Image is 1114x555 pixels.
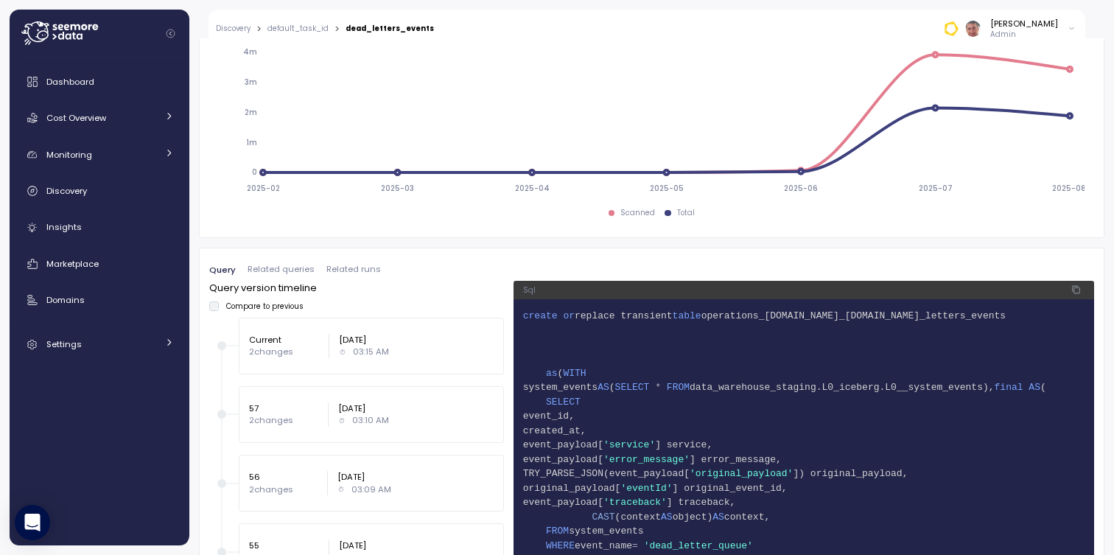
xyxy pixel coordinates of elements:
[381,184,414,193] tspan: 2025-03
[326,265,381,273] span: Related runs
[514,184,549,193] tspan: 2025-04
[793,468,908,479] span: ]) original_payload,
[46,76,94,88] span: Dashboard
[615,512,661,523] span: (context
[46,185,87,197] span: Discovery
[523,497,603,508] span: event_payload[
[46,258,99,270] span: Marketplace
[15,249,183,279] a: Marketplace
[563,310,575,321] span: or
[15,505,50,540] div: Open Intercom Messenger
[523,468,690,479] span: TRY_PARSE_JSON(event_payload[
[523,483,621,494] span: original_payload[
[339,540,389,551] p: [DATE]
[248,265,315,273] span: Related queries
[575,310,673,321] span: replace transient
[943,21,959,36] img: 674ed23b375e5a52cb36cc49.PNG
[644,540,753,551] span: 'dead_letter_queue'
[603,454,690,465] span: 'error_message'
[655,439,712,450] span: ] service,
[246,184,279,193] tspan: 2025-02
[575,540,632,551] span: event_name
[690,454,782,465] span: ] error_message,
[712,512,724,523] span: AS
[569,526,643,537] span: system_events
[15,67,183,97] a: Dashboard
[523,409,1085,424] span: event_id,
[667,382,690,393] span: FROM
[1040,382,1046,393] span: (
[965,21,981,36] img: ALV-UjUTdeG3whCqbLVUQ03dZAYNUqN-zWI6aZ8UpyePt0ReC-fLoI8O2uBAjfzRCVMjTyLxNAwxi7EfCPdhgf-PH2SCTrqFu...
[673,310,701,321] span: table
[546,540,575,551] span: WHERE
[598,382,609,393] span: AS
[46,149,92,161] span: Monitoring
[353,346,389,357] p: 03:15 AM
[252,167,257,177] tspan: 0
[603,497,667,508] span: 'traceback'
[546,397,581,408] span: SELECT
[46,112,106,124] span: Cost Overview
[724,512,770,523] span: context,
[558,368,564,379] span: (
[249,402,318,414] p: 57
[267,25,329,32] a: default_task_id
[592,512,614,523] span: CAST
[690,382,994,393] span: data_warehouse_staging.L0_iceberg.L0__system_events),
[673,483,788,494] span: ] original_event_id,
[546,526,569,537] span: FROM
[990,18,1058,29] div: [PERSON_NAME]
[523,424,1085,439] span: created_at,
[632,540,638,551] span: =
[216,25,251,32] a: Discovery
[249,471,318,483] p: 56
[523,382,598,393] span: system_events
[690,468,793,479] span: 'original_payload'
[673,512,713,523] span: object)
[701,310,1006,321] span: operations_[DOMAIN_NAME]_[DOMAIN_NAME]_letters_events
[620,208,655,218] div: Scanned
[249,346,319,357] p: 2 changes
[918,184,952,193] tspan: 2025-07
[245,77,257,87] tspan: 3m
[161,28,180,39] button: Collapse navigation
[15,103,183,133] a: Cost Overview
[246,138,257,147] tspan: 1m
[249,540,319,551] p: 55
[15,176,183,206] a: Discovery
[339,334,389,346] p: [DATE]
[346,25,434,32] div: dead_letters_events
[677,208,695,218] div: Total
[209,266,236,274] span: Query
[995,382,1023,393] span: final
[523,285,536,296] p: Sql
[46,221,82,233] span: Insights
[523,310,558,321] span: create
[15,285,183,315] a: Domains
[523,439,603,450] span: event_payload[
[620,483,672,494] span: 'eventId'
[661,512,673,523] span: AS
[209,281,504,296] p: Query version timeline
[15,329,183,359] a: Settings
[249,414,318,426] p: 2 changes
[15,213,183,242] a: Insights
[249,484,318,495] p: 2 changes
[15,140,183,170] a: Monitoring
[338,402,389,414] p: [DATE]
[784,184,818,193] tspan: 2025-06
[667,497,736,508] span: ] traceback,
[46,338,82,350] span: Settings
[256,24,262,34] div: >
[523,454,603,465] span: event_payload[
[609,382,615,393] span: (
[46,294,85,306] span: Domains
[351,484,391,495] p: 03:09 AM
[245,108,257,117] tspan: 2m
[219,301,304,311] label: Compare to previous
[990,29,1058,40] p: Admin
[1052,184,1086,193] tspan: 2025-08
[649,184,683,193] tspan: 2025-05
[603,439,655,450] span: 'service'
[563,368,586,379] span: WITH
